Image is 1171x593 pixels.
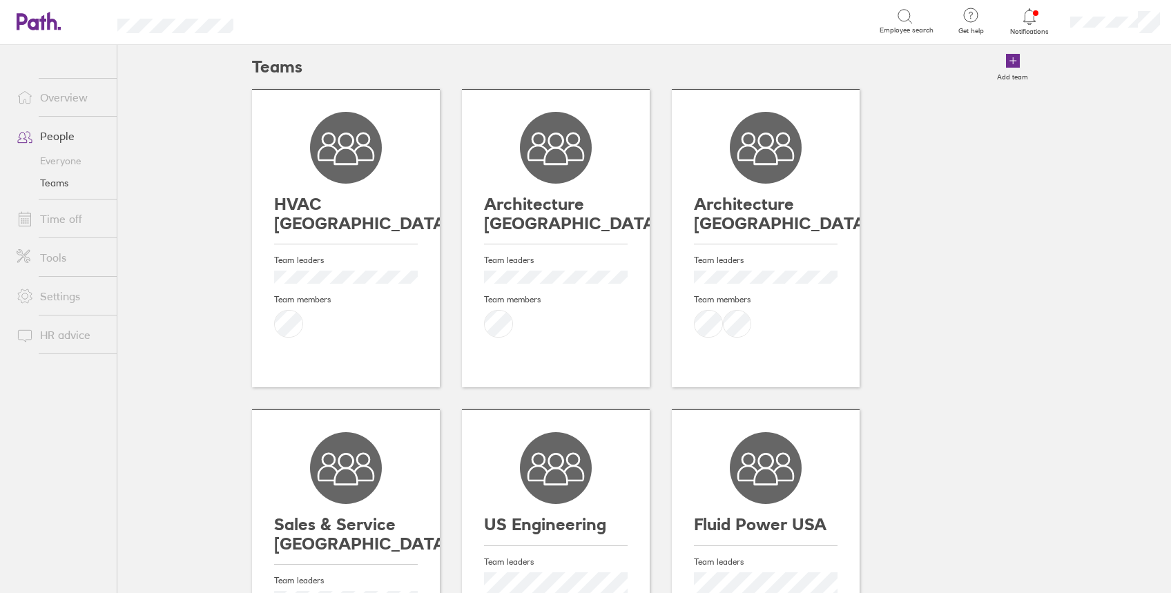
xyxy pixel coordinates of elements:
a: Add team [989,45,1036,89]
span: Employee search [880,26,933,35]
h3: US Engineering [484,515,628,534]
a: Everyone [6,150,117,172]
a: Teams [6,172,117,194]
a: Overview [6,84,117,111]
a: People [6,122,117,150]
a: Settings [6,282,117,310]
h3: Architecture [GEOGRAPHIC_DATA] [484,195,628,233]
h3: Architecture [GEOGRAPHIC_DATA] [694,195,838,233]
h4: Team leaders [694,255,838,265]
h4: Team leaders [274,255,418,265]
a: Time off [6,205,117,233]
a: Notifications [1007,7,1052,36]
h4: Team leaders [694,557,838,567]
span: Get help [949,27,994,35]
h4: Team leaders [274,576,418,585]
a: HR advice [6,321,117,349]
label: Add team [989,69,1036,81]
h4: Team leaders [484,255,628,265]
h4: Team members [694,295,838,304]
a: Tools [6,244,117,271]
h4: Team members [274,295,418,304]
h3: Fluid Power USA [694,515,838,534]
div: Search [271,14,306,27]
h4: Team leaders [484,557,628,567]
span: Notifications [1007,28,1052,36]
h3: Sales & Service [GEOGRAPHIC_DATA] [274,515,418,553]
h3: HVAC [GEOGRAPHIC_DATA] [274,195,418,233]
h4: Team members [484,295,628,304]
h2: Teams [252,45,302,89]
